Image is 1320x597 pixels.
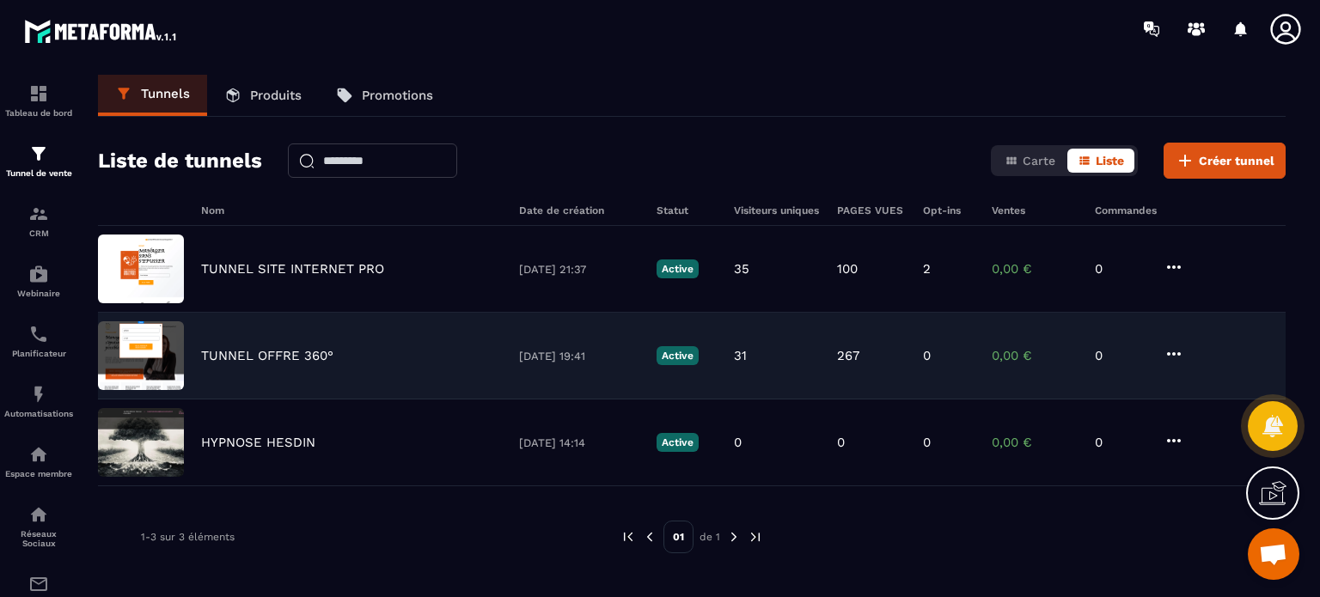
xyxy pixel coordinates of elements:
[1095,204,1157,216] h6: Commandes
[923,348,931,363] p: 0
[28,264,49,284] img: automations
[4,409,73,418] p: Automatisations
[923,204,975,216] h6: Opt-ins
[28,83,49,104] img: formation
[24,15,179,46] img: logo
[4,191,73,251] a: formationformationCRM
[4,529,73,548] p: Réseaux Sociaux
[992,261,1078,277] p: 0,00 €
[837,204,906,216] h6: PAGES VUES
[657,346,699,365] p: Active
[1067,149,1134,173] button: Liste
[1164,143,1286,179] button: Créer tunnel
[734,348,747,363] p: 31
[28,384,49,405] img: automations
[837,348,859,363] p: 267
[4,70,73,131] a: formationformationTableau de bord
[201,261,384,277] p: TUNNEL SITE INTERNET PRO
[519,263,639,276] p: [DATE] 21:37
[657,433,699,452] p: Active
[1095,261,1146,277] p: 0
[4,431,73,491] a: automationsautomationsEspace membre
[4,371,73,431] a: automationsautomationsAutomatisations
[837,435,845,450] p: 0
[923,261,931,277] p: 2
[4,289,73,298] p: Webinaire
[28,204,49,224] img: formation
[28,324,49,344] img: scheduler
[992,435,1078,450] p: 0,00 €
[726,529,742,545] img: next
[642,529,657,545] img: prev
[28,444,49,465] img: automations
[4,469,73,478] p: Espace membre
[4,349,73,358] p: Planificateur
[201,348,333,363] p: TUNNEL OFFRE 360°
[1095,348,1146,363] p: 0
[994,149,1066,173] button: Carte
[4,108,73,118] p: Tableau de bord
[734,204,820,216] h6: Visiteurs uniques
[4,228,73,238] p: CRM
[201,204,502,216] h6: Nom
[28,143,49,164] img: formation
[748,529,763,545] img: next
[837,261,858,277] p: 100
[98,235,184,303] img: image
[734,261,749,277] p: 35
[362,88,433,103] p: Promotions
[1248,528,1299,580] a: Ouvrir le chat
[141,86,190,101] p: Tunnels
[4,168,73,178] p: Tunnel de vente
[98,143,262,178] h2: Liste de tunnels
[4,311,73,371] a: schedulerschedulerPlanificateur
[4,131,73,191] a: formationformationTunnel de vente
[519,436,639,449] p: [DATE] 14:14
[657,204,717,216] h6: Statut
[734,435,742,450] p: 0
[700,530,720,544] p: de 1
[663,521,694,553] p: 01
[1199,152,1274,169] span: Créer tunnel
[4,251,73,311] a: automationsautomationsWebinaire
[141,531,235,543] p: 1-3 sur 3 éléments
[250,88,302,103] p: Produits
[992,204,1078,216] h6: Ventes
[620,529,636,545] img: prev
[98,75,207,116] a: Tunnels
[519,204,639,216] h6: Date de création
[4,491,73,561] a: social-networksocial-networkRéseaux Sociaux
[319,75,450,116] a: Promotions
[1096,154,1124,168] span: Liste
[1023,154,1055,168] span: Carte
[923,435,931,450] p: 0
[201,435,315,450] p: HYPNOSE HESDIN
[992,348,1078,363] p: 0,00 €
[98,321,184,390] img: image
[519,350,639,362] p: [DATE] 19:41
[657,259,699,278] p: Active
[1095,435,1146,450] p: 0
[207,75,319,116] a: Produits
[98,408,184,477] img: image
[28,504,49,525] img: social-network
[28,574,49,594] img: email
